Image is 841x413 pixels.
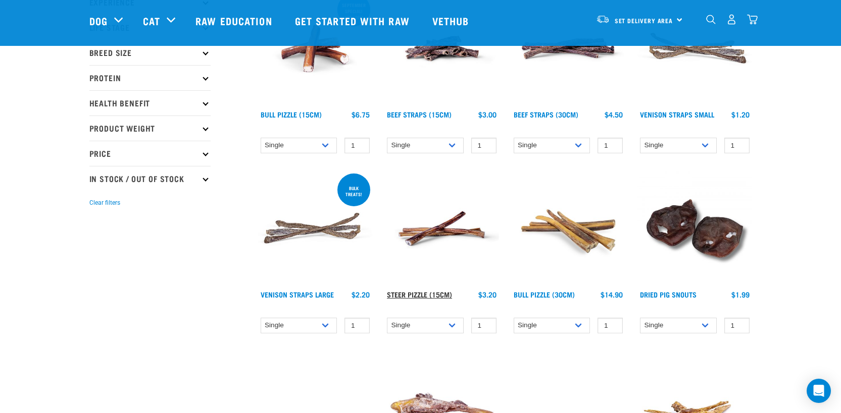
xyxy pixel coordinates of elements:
div: Open Intercom Messenger [807,379,831,403]
span: Set Delivery Area [615,19,673,22]
div: $14.90 [601,290,623,299]
img: user.png [726,14,737,25]
a: Beef Straps (30cm) [514,112,578,116]
div: $4.50 [605,110,623,119]
a: Steer Pizzle (15cm) [387,292,452,296]
p: Product Weight [89,115,211,141]
div: $6.75 [352,110,370,119]
input: 1 [724,318,750,333]
a: Get started with Raw [285,1,422,41]
a: Vethub [422,1,482,41]
img: van-moving.png [596,15,610,24]
a: Bull Pizzle (30cm) [514,292,575,296]
input: 1 [598,318,623,333]
input: 1 [724,138,750,153]
a: Bull Pizzle (15cm) [261,112,322,116]
a: Cat [143,13,160,28]
p: Price [89,141,211,166]
a: Beef Straps (15cm) [387,112,452,116]
input: 1 [344,138,370,153]
div: $1.99 [731,290,750,299]
a: Dog [89,13,108,28]
img: home-icon-1@2x.png [706,15,716,24]
img: IMG 9990 [637,171,752,286]
a: Venison Straps Large [261,292,334,296]
p: Breed Size [89,40,211,65]
a: Venison Straps Small [640,112,714,116]
button: Clear filters [89,198,120,207]
div: BULK TREATS! [337,181,370,202]
div: $1.20 [731,110,750,119]
img: home-icon@2x.png [747,14,758,25]
input: 1 [344,318,370,333]
div: $3.20 [478,290,497,299]
a: Dried Pig Snouts [640,292,697,296]
img: Stack of 3 Venison Straps Treats for Pets [258,171,373,286]
div: $3.00 [478,110,497,119]
img: Raw Essentials Steer Pizzle 15cm [384,171,499,286]
img: Bull Pizzle 30cm for Dogs [511,171,626,286]
p: Protein [89,65,211,90]
p: In Stock / Out Of Stock [89,166,211,191]
div: $2.20 [352,290,370,299]
input: 1 [471,318,497,333]
input: 1 [598,138,623,153]
input: 1 [471,138,497,153]
a: Raw Education [185,1,284,41]
p: Health Benefit [89,90,211,115]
